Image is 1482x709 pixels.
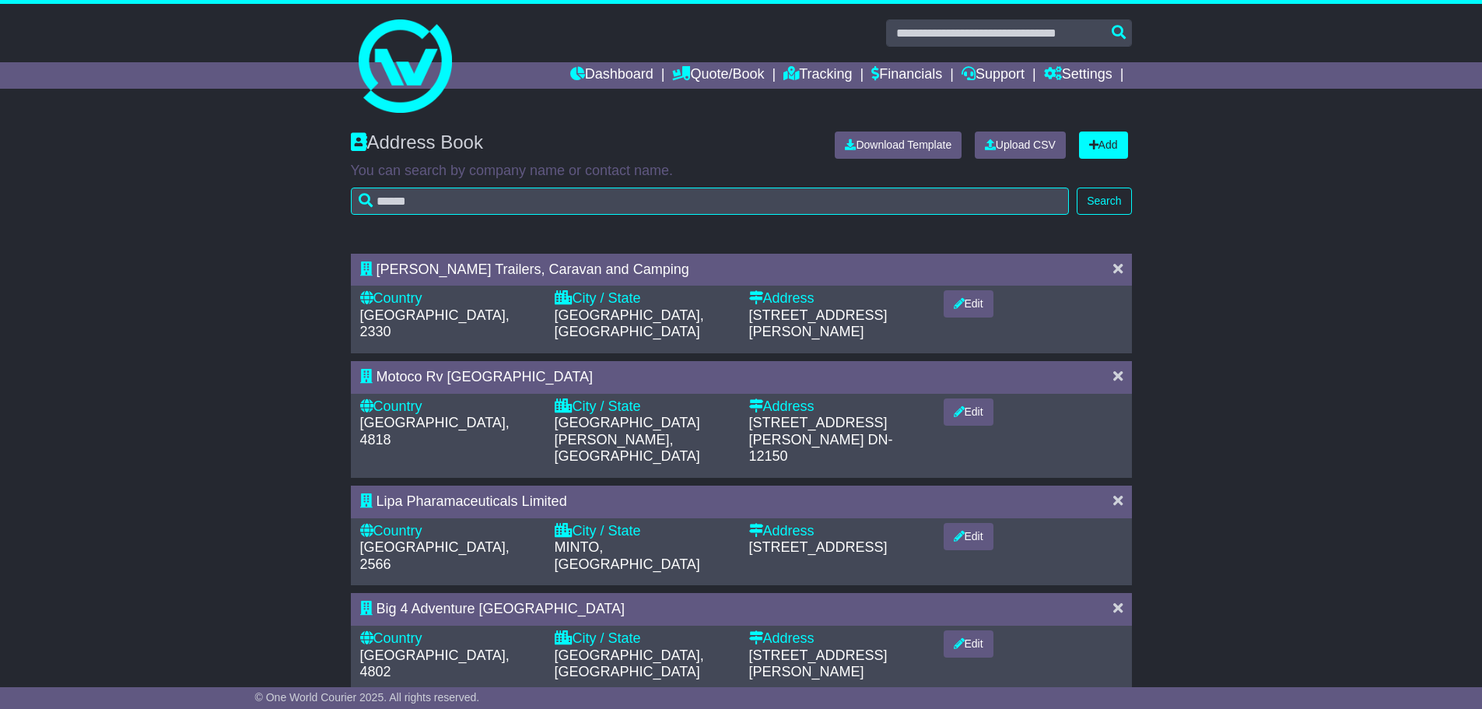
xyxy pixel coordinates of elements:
a: Upload CSV [975,132,1066,159]
span: DN-12150 [749,432,893,465]
div: Country [360,523,539,540]
div: City / State [555,630,734,648]
button: Edit [944,523,993,550]
span: [GEOGRAPHIC_DATA], 4818 [360,415,510,448]
button: Edit [944,630,993,658]
a: Dashboard [570,62,653,89]
a: Add [1079,132,1128,159]
a: Support [962,62,1025,89]
div: Address [749,398,928,416]
span: Big 4 Adventure [GEOGRAPHIC_DATA] [377,601,625,616]
div: Address [749,630,928,648]
a: Settings [1044,62,1112,89]
span: Lipa Pharamaceuticals Limited [377,493,567,509]
a: Download Template [835,132,962,159]
span: [STREET_ADDRESS][PERSON_NAME] [749,307,888,340]
span: [PERSON_NAME] Trailers, Caravan and Camping [377,261,689,277]
div: Country [360,630,539,648]
span: MINTO, [GEOGRAPHIC_DATA] [555,539,700,572]
span: [STREET_ADDRESS] [749,539,888,555]
button: Search [1077,188,1131,215]
button: Edit [944,398,993,426]
div: Address [749,290,928,307]
span: [GEOGRAPHIC_DATA], [GEOGRAPHIC_DATA] [555,307,704,340]
p: You can search by company name or contact name. [351,163,1132,180]
div: Country [360,290,539,307]
span: [GEOGRAPHIC_DATA], [GEOGRAPHIC_DATA] [555,648,704,680]
div: Address [749,523,928,540]
span: [GEOGRAPHIC_DATA][PERSON_NAME], [GEOGRAPHIC_DATA] [555,415,700,464]
span: [GEOGRAPHIC_DATA], 4802 [360,648,510,680]
span: [GEOGRAPHIC_DATA], 2330 [360,307,510,340]
div: City / State [555,398,734,416]
div: Address Book [343,132,824,159]
div: City / State [555,290,734,307]
div: Country [360,398,539,416]
a: Tracking [783,62,852,89]
span: [STREET_ADDRESS][PERSON_NAME] [749,648,888,680]
span: © One World Courier 2025. All rights reserved. [255,691,480,704]
span: [STREET_ADDRESS][PERSON_NAME] [749,415,888,448]
span: Motoco Rv [GEOGRAPHIC_DATA] [377,369,593,384]
a: Financials [871,62,942,89]
button: Edit [944,290,993,318]
a: Quote/Book [672,62,764,89]
div: City / State [555,523,734,540]
span: [GEOGRAPHIC_DATA], 2566 [360,539,510,572]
